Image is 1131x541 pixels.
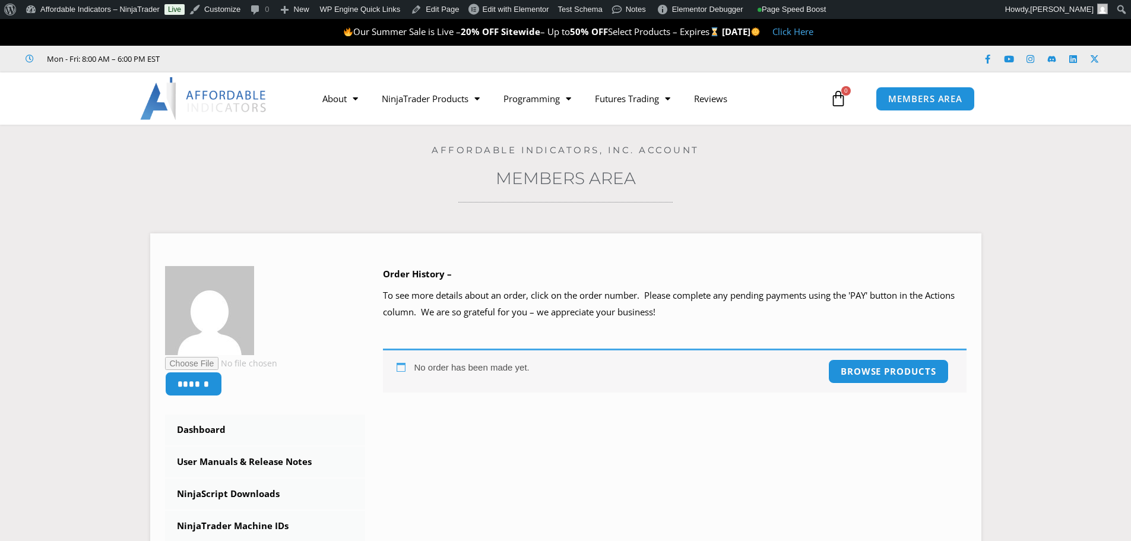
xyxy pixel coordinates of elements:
[311,85,827,112] nav: Menu
[383,349,967,393] div: No order has been made yet.
[311,85,370,112] a: About
[496,168,636,188] a: Members Area
[570,26,608,37] strong: 50% OFF
[888,94,962,103] span: MEMBERS AREA
[751,27,760,36] img: 🌞
[44,52,160,66] span: Mon - Fri: 8:00 AM – 6:00 PM EST
[1030,5,1094,14] span: [PERSON_NAME]
[710,27,719,36] img: ⌛
[176,53,354,65] iframe: Customer reviews powered by Trustpilot
[344,27,353,36] img: 🔥
[682,85,739,112] a: Reviews
[492,85,583,112] a: Programming
[483,5,549,14] span: Edit with Elementor
[383,268,452,280] b: Order History –
[583,85,682,112] a: Futures Trading
[165,266,254,355] img: 658a99958724f8fba29b0aa2be0d843380864cd0e4dfb4e4dc4209ed4b9a878c
[812,81,864,116] a: 0
[343,26,722,37] span: Our Summer Sale is Live – – Up to Select Products – Expires
[828,359,949,384] a: Browse products
[140,77,268,120] img: LogoAI | Affordable Indicators – NinjaTrader
[165,415,366,445] a: Dashboard
[370,85,492,112] a: NinjaTrader Products
[164,4,185,15] a: Live
[841,86,851,96] span: 0
[383,287,967,321] p: To see more details about an order, click on the order number. Please complete any pending paymen...
[876,87,975,111] a: MEMBERS AREA
[165,479,366,510] a: NinjaScript Downloads
[722,26,761,37] strong: [DATE]
[432,144,699,156] a: Affordable Indicators, Inc. Account
[501,26,540,37] strong: Sitewide
[772,26,813,37] a: Click Here
[461,26,499,37] strong: 20% OFF
[165,447,366,477] a: User Manuals & Release Notes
